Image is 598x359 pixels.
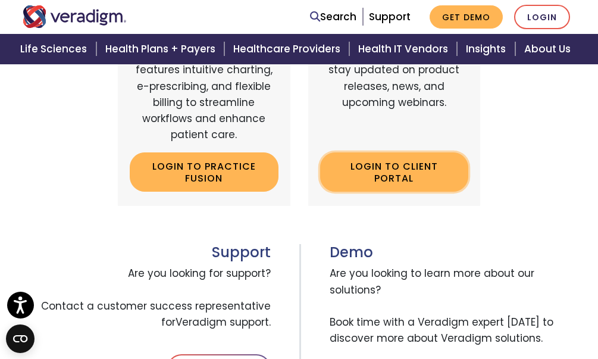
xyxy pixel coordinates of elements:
[517,34,585,64] a: About Us
[23,261,271,335] span: Are you looking for support? Contact a customer success representative for
[370,273,584,345] iframe: Drift Chat Widget
[23,5,127,28] img: Veradigm logo
[98,34,226,64] a: Health Plans + Payers
[430,5,503,29] a: Get Demo
[310,9,356,25] a: Search
[351,34,459,64] a: Health IT Vendors
[330,261,576,351] span: Are you looking to learn more about our solutions? Book time with a Veradigm expert [DATE] to dis...
[369,10,411,24] a: Support
[330,244,576,261] h3: Demo
[6,324,35,353] button: Open CMP widget
[459,34,516,64] a: Insights
[13,34,98,64] a: Life Sciences
[130,152,278,191] a: Login to Practice Fusion
[226,34,351,64] a: Healthcare Providers
[514,5,570,29] a: Login
[176,315,271,329] span: Veradigm support.
[23,244,271,261] h3: Support
[320,152,469,191] a: Login to Client Portal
